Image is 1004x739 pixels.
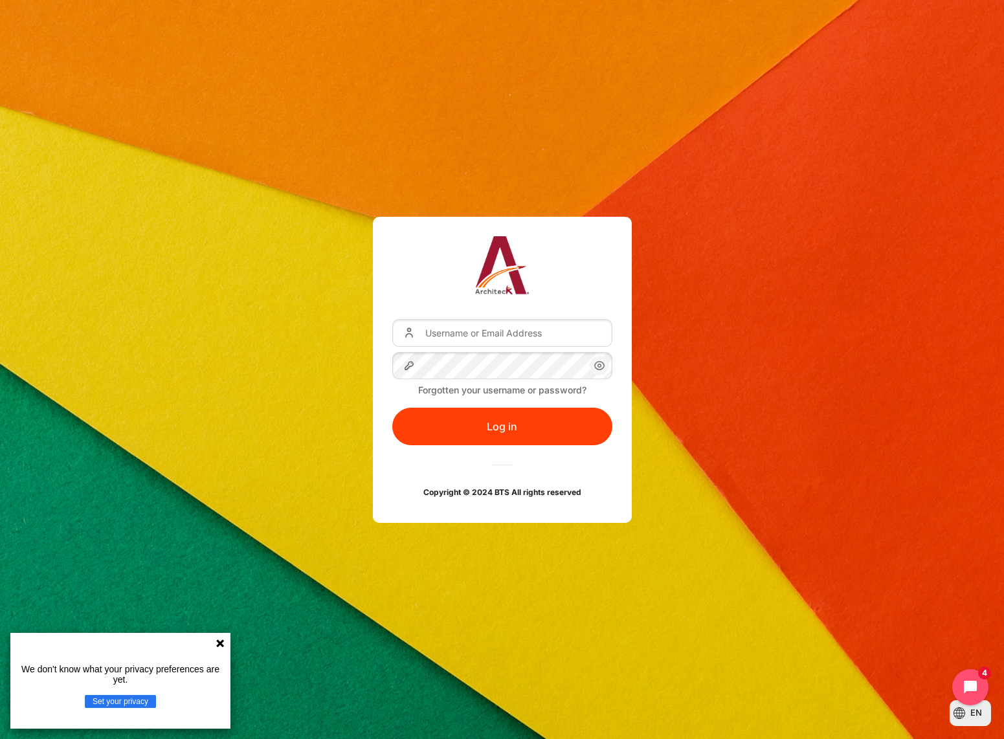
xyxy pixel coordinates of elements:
input: Username or Email Address [392,319,612,346]
span: en [970,707,982,720]
a: Forgotten your username or password? [418,384,586,395]
p: We don't know what your privacy preferences are yet. [16,664,225,685]
button: Languages [950,700,991,726]
img: Architeck [475,236,529,294]
button: Log in [392,408,612,445]
button: Set your privacy [85,695,156,708]
strong: Copyright © 2024 BTS All rights reserved [423,487,581,497]
a: Architeck [475,236,529,300]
